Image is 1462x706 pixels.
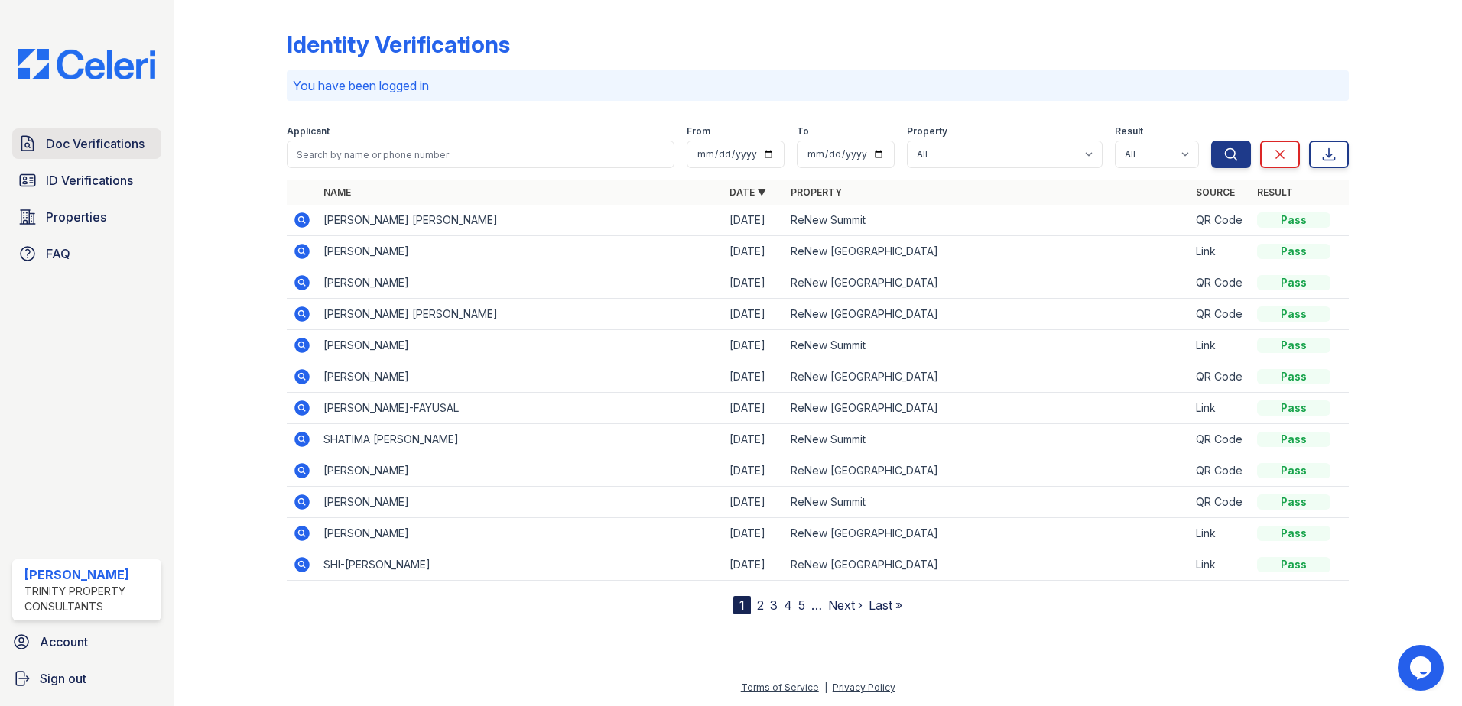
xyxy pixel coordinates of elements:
label: Property [907,125,947,138]
div: Trinity Property Consultants [24,584,155,614]
a: Doc Verifications [12,128,161,159]
td: ReNew [GEOGRAPHIC_DATA] [785,299,1191,330]
td: [PERSON_NAME] [317,236,723,267]
span: FAQ [46,245,70,263]
td: ReNew [GEOGRAPHIC_DATA] [785,393,1191,424]
td: [DATE] [723,424,785,455]
span: … [811,596,822,614]
td: ReNew [GEOGRAPHIC_DATA] [785,518,1191,549]
td: QR Code [1190,424,1251,455]
td: [PERSON_NAME] [317,518,723,549]
a: Privacy Policy [833,682,895,693]
a: Terms of Service [741,682,819,693]
label: Applicant [287,125,330,138]
td: QR Code [1190,267,1251,299]
a: 4 [784,598,792,613]
td: [DATE] [723,236,785,267]
div: Pass [1257,432,1330,447]
div: Identity Verifications [287,31,510,58]
td: Link [1190,518,1251,549]
td: SHATIMA [PERSON_NAME] [317,424,723,455]
a: ID Verifications [12,165,161,196]
div: Pass [1257,463,1330,478]
td: Link [1190,330,1251,361]
p: You have been logged in [293,76,1343,95]
a: Account [6,627,167,657]
td: QR Code [1190,487,1251,518]
a: Properties [12,202,161,232]
td: [DATE] [723,487,785,518]
div: Pass [1257,244,1330,259]
div: Pass [1257,494,1330,510]
td: ReNew Summit [785,205,1191,236]
a: Property [791,186,842,198]
a: Sign out [6,663,167,694]
td: QR Code [1190,299,1251,330]
td: [PERSON_NAME] [PERSON_NAME] [317,205,723,236]
span: Doc Verifications [46,134,145,153]
td: [DATE] [723,518,785,549]
a: Next › [828,598,863,613]
span: Sign out [40,669,86,688]
div: Pass [1257,212,1330,228]
td: QR Code [1190,361,1251,393]
td: [PERSON_NAME] [PERSON_NAME] [317,299,723,330]
a: Result [1257,186,1293,198]
td: [DATE] [723,330,785,361]
td: [PERSON_NAME] [317,267,723,299]
td: [DATE] [723,299,785,330]
span: ID Verifications [46,171,133,189]
td: ReNew Summit [785,424,1191,455]
td: [DATE] [723,393,785,424]
td: SHI-[PERSON_NAME] [317,549,723,581]
div: Pass [1257,557,1330,572]
div: Pass [1257,275,1330,290]
td: [PERSON_NAME] [317,487,723,518]
td: [DATE] [723,361,785,393]
span: Account [40,633,88,651]
td: ReNew Summit [785,330,1191,361]
iframe: chat widget [1398,645,1447,691]
td: [DATE] [723,267,785,299]
td: [DATE] [723,205,785,236]
td: ReNew [GEOGRAPHIC_DATA] [785,549,1191,581]
td: QR Code [1190,205,1251,236]
div: | [824,682,827,693]
td: [PERSON_NAME] [317,330,723,361]
img: CE_Logo_Blue-a8612792a0a2168367f1c8372b55b34899dd931a85d93a1a3d3e32e68fde9ad4.png [6,49,167,79]
a: Name [323,186,351,198]
span: Properties [46,208,106,226]
div: Pass [1257,338,1330,353]
td: ReNew [GEOGRAPHIC_DATA] [785,361,1191,393]
input: Search by name or phone number [287,141,674,168]
td: [DATE] [723,549,785,581]
td: Link [1190,236,1251,267]
td: Link [1190,549,1251,581]
td: QR Code [1190,455,1251,487]
td: ReNew [GEOGRAPHIC_DATA] [785,267,1191,299]
div: [PERSON_NAME] [24,565,155,584]
label: From [687,125,710,138]
a: FAQ [12,238,161,269]
label: To [797,125,809,138]
div: 1 [733,596,751,614]
label: Result [1115,125,1143,138]
a: Last » [869,598,902,613]
a: 5 [798,598,805,613]
td: [PERSON_NAME] [317,361,723,393]
td: Link [1190,393,1251,424]
td: [DATE] [723,455,785,487]
td: ReNew [GEOGRAPHIC_DATA] [785,455,1191,487]
a: 3 [770,598,778,613]
td: ReNew Summit [785,487,1191,518]
div: Pass [1257,306,1330,322]
div: Pass [1257,526,1330,541]
td: ReNew [GEOGRAPHIC_DATA] [785,236,1191,267]
td: [PERSON_NAME]-FAYUSAL [317,393,723,424]
a: Date ▼ [729,186,766,198]
div: Pass [1257,400,1330,416]
a: Source [1196,186,1235,198]
a: 2 [757,598,764,613]
div: Pass [1257,369,1330,384]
